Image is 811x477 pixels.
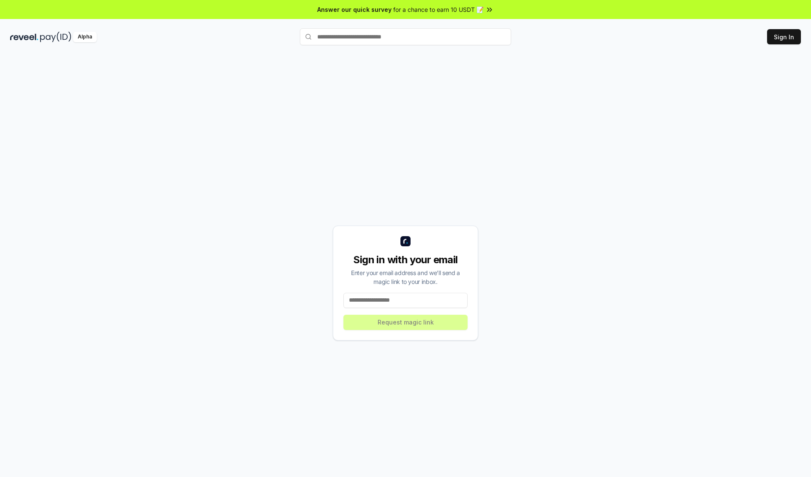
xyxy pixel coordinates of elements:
img: pay_id [40,32,71,42]
span: for a chance to earn 10 USDT 📝 [393,5,484,14]
div: Alpha [73,32,97,42]
img: reveel_dark [10,32,38,42]
div: Enter your email address and we’ll send a magic link to your inbox. [343,268,468,286]
div: Sign in with your email [343,253,468,267]
img: logo_small [400,236,411,246]
span: Answer our quick survey [317,5,392,14]
button: Sign In [767,29,801,44]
